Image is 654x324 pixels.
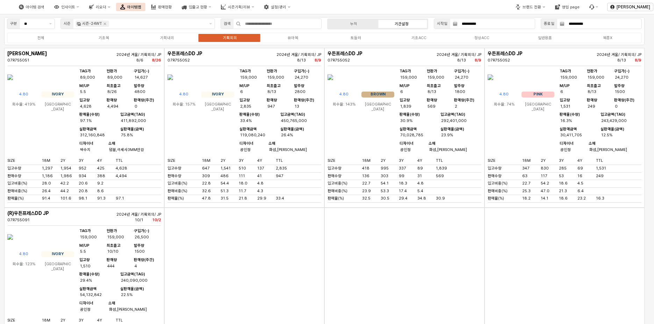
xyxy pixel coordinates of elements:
[330,21,378,27] label: 누적
[64,21,71,27] div: 시즌
[50,3,83,11] button: 인사이트
[116,3,145,11] button: 아이템맵
[26,5,44,9] div: 아이템 검색
[450,35,513,41] label: 정상ACC
[551,3,584,11] button: 영업 page
[158,5,172,9] div: 판매현황
[46,19,55,29] button: 제안 사항 표시
[538,36,552,40] div: 일반용품
[160,36,174,40] div: 기획내의
[127,5,141,9] div: 아이템맵
[387,35,450,41] label: 기초ACC
[260,3,294,11] button: 설정/관리
[217,3,258,11] button: 시즌기획/리뷰
[223,36,237,40] div: 기획외의
[411,36,426,40] div: 기초ACC
[61,5,75,9] div: 인사이트
[474,36,489,40] div: 정상ACC
[617,4,650,10] p: [PERSON_NAME]
[350,22,357,26] div: 누적
[178,3,215,11] button: 입출고 현황
[228,5,250,9] div: 시즌기획/리뷰
[103,22,106,25] div: Remove 시즌-24WT
[96,5,106,9] div: 리오더
[562,5,580,9] div: 영업 page
[271,5,286,9] div: 설정/관리
[513,35,576,41] label: 일반용품
[511,3,549,11] button: 브랜드 전환
[147,3,176,11] button: 판매현황
[37,36,44,40] div: 전체
[378,21,426,27] label: 기간설정
[324,35,387,41] label: 토들러
[85,3,114,11] button: 리오더
[199,35,261,41] label: 기획외의
[224,21,231,27] div: 검색
[603,36,612,40] div: 복종X
[99,36,109,40] div: 기초복
[15,3,49,11] button: 아이템 검색
[395,22,409,26] div: 기간설정
[351,36,361,40] div: 토들러
[82,21,102,27] div: 시즌-24WT
[523,5,541,9] div: 브랜드 전환
[288,36,298,40] div: 유아복
[437,21,447,27] div: 시작일
[9,35,72,41] label: 전체
[576,35,639,41] label: 복종X
[585,3,602,11] div: Menu item 6
[607,3,653,11] button: [PERSON_NAME]
[207,19,215,29] button: 제안 사항 표시
[261,35,324,41] label: 유아복
[189,5,207,9] div: 입출고 현황
[10,21,17,27] div: 구분
[544,21,554,27] div: 종료일
[72,35,135,41] label: 기초복
[135,35,198,41] label: 기획내의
